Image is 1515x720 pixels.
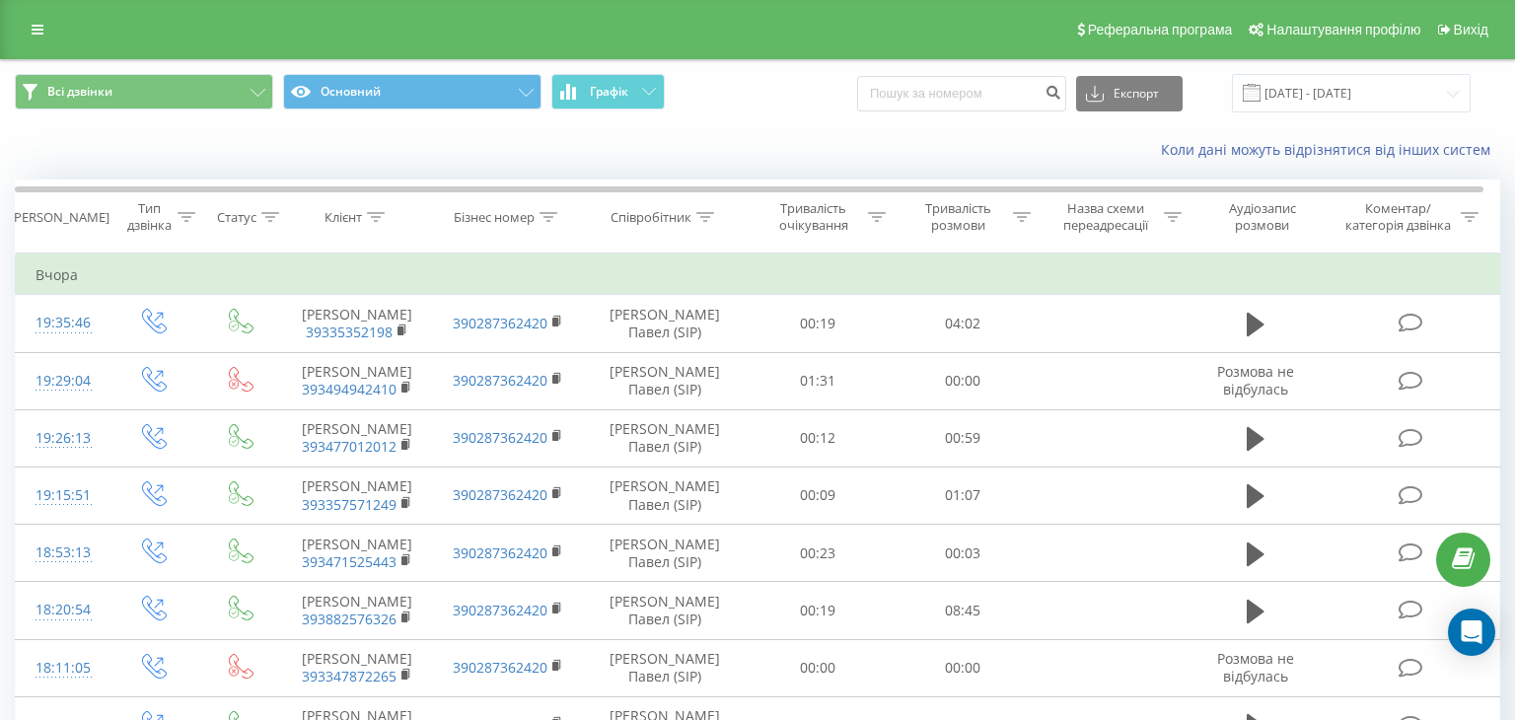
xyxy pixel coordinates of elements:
[36,362,89,400] div: 19:29:04
[453,601,547,619] a: 390287362420
[1088,22,1233,37] span: Реферальна програма
[891,352,1036,409] td: 00:00
[583,352,746,409] td: [PERSON_NAME] Павел (SIP)
[36,476,89,515] div: 19:15:51
[453,485,547,504] a: 390287362420
[282,467,433,524] td: [PERSON_NAME]
[1448,609,1495,656] div: Open Intercom Messenger
[282,409,433,467] td: [PERSON_NAME]
[282,295,433,352] td: [PERSON_NAME]
[746,409,891,467] td: 00:12
[746,582,891,639] td: 00:19
[1204,200,1321,234] div: Аудіозапис розмови
[217,209,256,226] div: Статус
[583,295,746,352] td: [PERSON_NAME] Павел (SIP)
[746,525,891,582] td: 00:23
[125,200,173,234] div: Тип дзвінка
[583,639,746,696] td: [PERSON_NAME] Павел (SIP)
[453,658,547,677] a: 390287362420
[1266,22,1420,37] span: Налаштування профілю
[1217,362,1294,398] span: Розмова не відбулась
[1053,200,1159,234] div: Назва схеми переадресації
[583,582,746,639] td: [PERSON_NAME] Павел (SIP)
[453,428,547,447] a: 390287362420
[1217,649,1294,685] span: Розмова не відбулась
[611,209,691,226] div: Співробітник
[283,74,541,109] button: Основний
[891,582,1036,639] td: 08:45
[453,371,547,390] a: 390287362420
[15,74,273,109] button: Всі дзвінки
[746,295,891,352] td: 00:19
[583,409,746,467] td: [PERSON_NAME] Павел (SIP)
[453,314,547,332] a: 390287362420
[282,639,433,696] td: [PERSON_NAME]
[282,525,433,582] td: [PERSON_NAME]
[302,380,397,398] a: 393494942410
[891,295,1036,352] td: 04:02
[282,352,433,409] td: [PERSON_NAME]
[891,409,1036,467] td: 00:59
[583,467,746,524] td: [PERSON_NAME] Павел (SIP)
[590,85,628,99] span: Графік
[1076,76,1183,111] button: Експорт
[746,467,891,524] td: 00:09
[891,525,1036,582] td: 00:03
[453,543,547,562] a: 390287362420
[302,437,397,456] a: 393477012012
[583,525,746,582] td: [PERSON_NAME] Павел (SIP)
[891,467,1036,524] td: 01:07
[763,200,863,234] div: Тривалість очікування
[302,667,397,685] a: 393347872265
[36,649,89,687] div: 18:11:05
[325,209,362,226] div: Клієнт
[36,534,89,572] div: 18:53:13
[16,255,1500,295] td: Вчора
[746,639,891,696] td: 00:00
[36,591,89,629] div: 18:20:54
[10,209,109,226] div: [PERSON_NAME]
[302,552,397,571] a: 393471525443
[282,582,433,639] td: [PERSON_NAME]
[1340,200,1456,234] div: Коментар/категорія дзвінка
[302,495,397,514] a: 393357571249
[36,419,89,458] div: 19:26:13
[454,209,535,226] div: Бізнес номер
[908,200,1008,234] div: Тривалість розмови
[551,74,665,109] button: Графік
[47,84,112,100] span: Всі дзвінки
[306,323,393,341] a: 39335352198
[36,304,89,342] div: 19:35:46
[1161,140,1500,159] a: Коли дані можуть відрізнятися вiд інших систем
[1454,22,1488,37] span: Вихід
[302,610,397,628] a: 393882576326
[857,76,1066,111] input: Пошук за номером
[891,639,1036,696] td: 00:00
[746,352,891,409] td: 01:31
